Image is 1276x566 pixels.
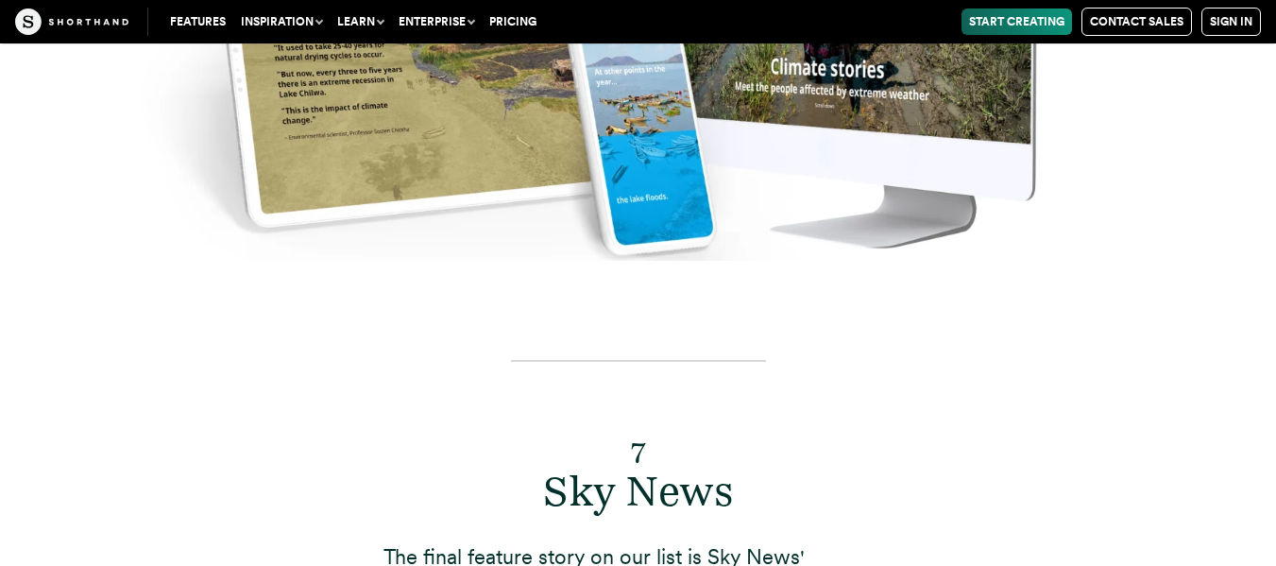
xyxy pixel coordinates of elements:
[330,9,391,35] button: Learn
[631,435,646,470] sub: 7
[15,9,128,35] img: The Craft
[1201,8,1261,36] a: Sign in
[482,9,544,35] a: Pricing
[391,9,482,35] button: Enterprise
[961,9,1072,35] a: Start Creating
[233,9,330,35] button: Inspiration
[383,417,893,517] h2: Sky News
[1081,8,1192,36] a: Contact Sales
[162,9,233,35] a: Features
